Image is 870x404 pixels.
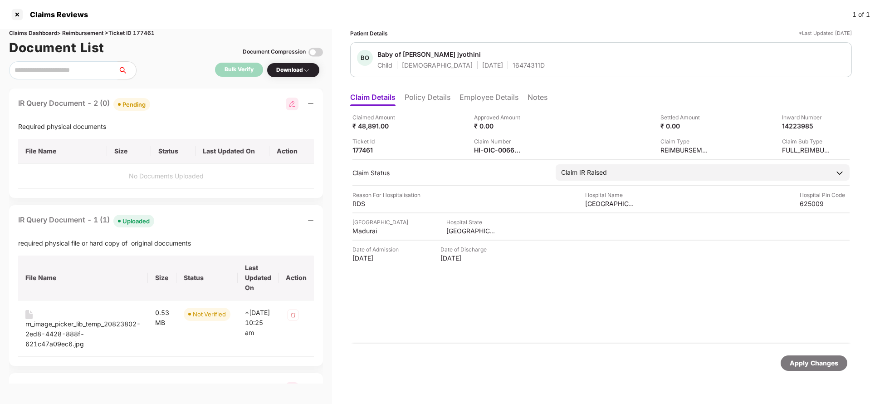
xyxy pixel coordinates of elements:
li: Notes [528,93,547,106]
div: Document Compression [243,48,306,56]
div: 1 of 1 [852,10,870,20]
th: Action [279,256,314,301]
div: Claimed Amount [352,113,402,122]
div: Patient Details [350,29,388,38]
button: search [117,61,137,79]
div: [DATE] [352,254,402,262]
div: HI-OIC-006638339(0) [474,146,524,154]
div: required physical file or hard copy of original doccuments [18,238,314,248]
div: 14223985 [782,122,832,130]
div: Baby of [PERSON_NAME] jyothini [377,50,481,59]
div: Not Verified [193,310,226,319]
img: svg+xml;base64,PHN2ZyBpZD0iRHJvcGRvd24tMzJ4MzIiIHhtbG5zPSJodHRwOi8vd3d3LnczLm9yZy8yMDAwL3N2ZyIgd2... [303,67,310,74]
th: Status [176,256,238,301]
div: Hospital Name [585,191,635,199]
div: Ticket Id [352,137,402,146]
div: IR Query Document - 1 (1) [18,214,154,227]
div: [GEOGRAPHIC_DATA] [585,199,635,208]
div: Uploaded [122,217,150,226]
img: svg+xml;base64,PHN2ZyB4bWxucz0iaHR0cDovL3d3dy53My5vcmcvMjAwMC9zdmciIHdpZHRoPSIzMiIgaGVpZ2h0PSIzMi... [286,308,300,322]
div: Pending [122,100,146,109]
div: Claim Type [660,137,710,146]
th: File Name [18,256,148,301]
th: Last Updated On [196,139,269,164]
div: [DATE] [440,254,490,262]
td: No Documents Uploaded [18,164,314,189]
div: Claims Reviews [24,10,88,19]
div: *[DATE] 10:25 am [245,308,271,338]
div: Required physical documents [18,122,314,132]
th: Last Updated On [238,256,279,301]
img: downArrowIcon [835,168,844,177]
div: IR Query Document - 2 (0) [18,98,150,111]
div: [GEOGRAPHIC_DATA] [446,227,496,235]
div: REIMBURSEMENT [660,146,710,154]
div: BO [357,50,373,66]
span: search [117,67,136,74]
div: rn_image_picker_lib_temp_20823802-2ed8-4428-888f-621c47a09ec6.jpg [25,319,141,349]
div: ₹ 48,891.00 [352,122,402,130]
th: Size [148,256,176,301]
div: *Last Updated [DATE] [799,29,852,38]
div: 0.53 MB [155,308,169,328]
div: 16474311D [513,61,545,69]
div: Bulk Verify [225,65,254,74]
div: Claim Number [474,137,524,146]
li: Claim Details [350,93,396,106]
div: Claims Dashboard > Reimbursement > Ticket ID 177461 [9,29,323,38]
div: Apply Changes [790,358,838,368]
div: Madurai [352,227,402,235]
div: FULL_REIMBURSEMENT [782,146,832,154]
th: Action [269,139,314,164]
div: ₹ 0.00 [474,122,524,130]
div: Hospital State [446,218,496,227]
div: Inward Number [782,113,832,122]
div: ₹ 0.00 [660,122,710,130]
div: [DEMOGRAPHIC_DATA] [402,61,473,69]
div: Claim Sub Type [782,137,832,146]
th: Size [107,139,152,164]
div: Approved Amount [474,113,524,122]
th: Status [151,139,196,164]
div: Settled Amount [660,113,710,122]
div: Claim IR Raised [561,168,607,177]
div: Claim Form (1) [18,383,68,394]
div: Child [377,61,392,69]
div: Claim Status [352,168,547,177]
div: RDS [352,199,402,208]
span: minus [308,217,314,224]
div: Hospital Pin Code [800,191,850,199]
th: File Name [18,139,107,164]
img: svg+xml;base64,PHN2ZyB3aWR0aD0iMjgiIGhlaWdodD0iMjgiIHZpZXdCb3g9IjAgMCAyOCAyOCIgZmlsbD0ibm9uZSIgeG... [286,98,298,110]
div: 177461 [352,146,402,154]
div: 625009 [800,199,850,208]
img: svg+xml;base64,PHN2ZyBpZD0iR3JvdXBfMjg4MTMiIGRhdGEtbmFtZT0iR3JvdXAgMjg4MTMiIHhtbG5zPSJodHRwOi8vd3... [286,382,298,395]
span: minus [308,100,314,107]
div: [DATE] [482,61,503,69]
div: Date of Discharge [440,245,490,254]
div: Download [276,66,310,74]
li: Policy Details [405,93,450,106]
h1: Document List [9,38,104,58]
li: Employee Details [459,93,518,106]
div: Reason For Hospitalisation [352,191,420,199]
img: svg+xml;base64,PHN2ZyBpZD0iVG9nZ2xlLTMyeDMyIiB4bWxucz0iaHR0cDovL3d3dy53My5vcmcvMjAwMC9zdmciIHdpZH... [308,45,323,59]
div: Date of Admission [352,245,402,254]
div: [GEOGRAPHIC_DATA] [352,218,408,227]
img: svg+xml;base64,PHN2ZyB4bWxucz0iaHR0cDovL3d3dy53My5vcmcvMjAwMC9zdmciIHdpZHRoPSIxNiIgaGVpZ2h0PSIyMC... [25,310,33,319]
